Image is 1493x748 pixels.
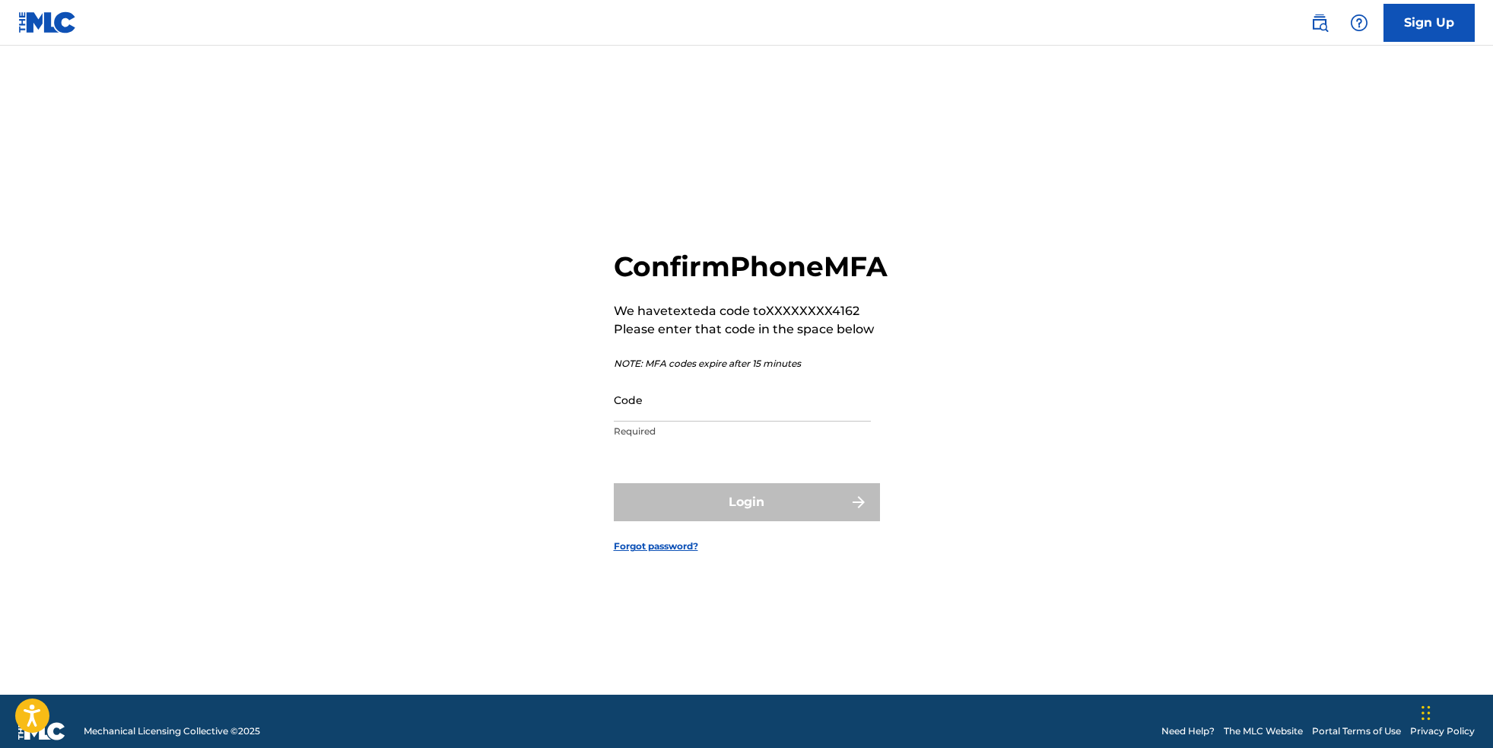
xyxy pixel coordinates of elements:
[1350,14,1368,32] img: help
[1422,690,1431,736] div: Drag
[614,425,871,438] p: Required
[614,320,888,339] p: Please enter that code in the space below
[1312,724,1401,738] a: Portal Terms of Use
[1310,14,1329,32] img: search
[1344,8,1374,38] div: Help
[84,724,260,738] span: Mechanical Licensing Collective © 2025
[18,11,77,33] img: MLC Logo
[1417,675,1493,748] iframe: Chat Widget
[1383,4,1475,42] a: Sign Up
[614,250,888,284] h2: Confirm Phone MFA
[1304,8,1335,38] a: Public Search
[18,722,65,740] img: logo
[614,302,888,320] p: We have texted a code to XXXXXXXX4162
[1224,724,1303,738] a: The MLC Website
[614,540,698,553] a: Forgot password?
[1161,724,1215,738] a: Need Help?
[614,357,888,371] p: NOTE: MFA codes expire after 15 minutes
[1410,724,1475,738] a: Privacy Policy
